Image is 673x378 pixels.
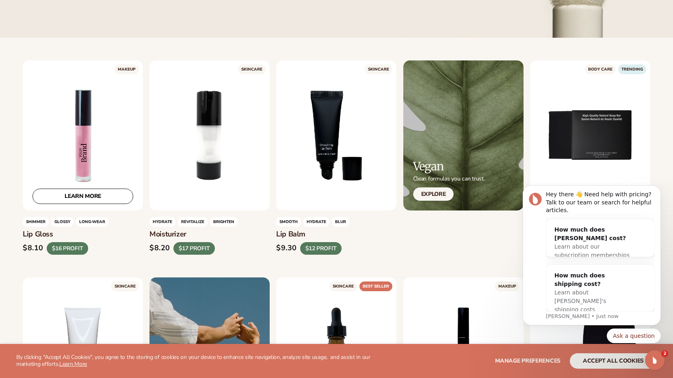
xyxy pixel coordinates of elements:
div: $8.20 [149,244,170,253]
iframe: Intercom live chat [645,350,664,370]
span: REVITALIZE [178,217,208,227]
a: Explore [413,187,454,201]
button: Manage preferences [495,353,560,369]
div: $8.10 [23,244,43,253]
p: Clean formulas you can trust. [413,175,485,183]
span: Manage preferences [495,357,560,365]
h3: Lip Balm [276,230,396,239]
div: $12 PROFIT [300,242,342,255]
span: GLOSSY [51,217,74,227]
span: HYDRATE [149,217,175,227]
span: BRIGHTEN [210,217,238,227]
span: LONG-WEAR [76,217,108,227]
div: $16 PROFIT [47,242,88,255]
a: LEARN MORE [32,189,133,204]
span: 2 [662,350,668,357]
span: HYDRATE [303,217,329,227]
iframe: Intercom notifications message [511,183,673,374]
div: $17 PROFIT [173,242,215,255]
span: Shimmer [23,217,49,227]
div: $9.30 [276,244,297,253]
h3: Moisturizer [149,230,270,239]
a: Learn More [59,360,87,368]
p: By clicking "Accept All Cookies", you agree to the storing of cookies on your device to enhance s... [16,354,389,368]
span: BLUR [332,217,349,227]
span: SMOOTH [276,217,301,227]
h2: Vegan [413,160,485,173]
h3: Lip Gloss [23,230,143,239]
